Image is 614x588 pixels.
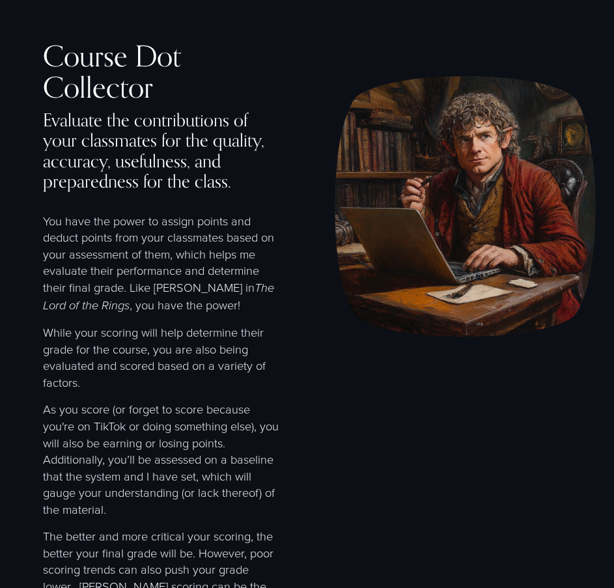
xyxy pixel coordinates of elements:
[43,324,279,391] p: While your scoring will help determine their grade for the course, you are also being evaluated a...
[43,401,279,518] p: As you score (or forget to score because you're on TikTok or doing something else), you will also...
[43,213,279,314] p: You have the power to assign points and deduct points from your classmates based on your assessme...
[43,281,277,313] em: The Lord of the Rings
[43,110,279,192] h4: Evaluate the contributions of your classmates for the quality, accuracy, usefulness, and prepared...
[43,40,279,103] h2: Course Dot Collector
